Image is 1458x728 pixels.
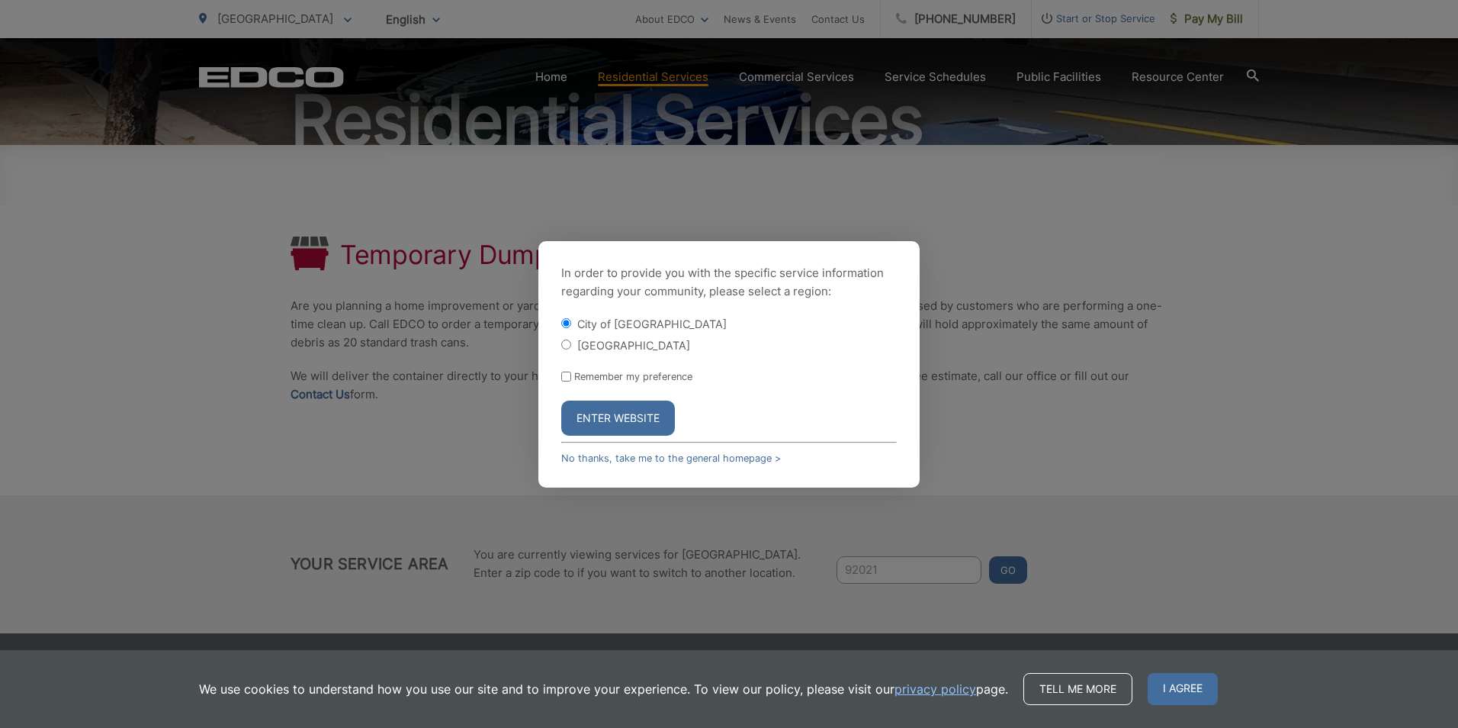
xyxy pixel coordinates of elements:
p: In order to provide you with the specific service information regarding your community, please se... [561,264,897,301]
label: [GEOGRAPHIC_DATA] [577,339,690,352]
a: No thanks, take me to the general homepage > [561,453,781,464]
p: We use cookies to understand how you use our site and to improve your experience. To view our pol... [199,680,1008,698]
label: City of [GEOGRAPHIC_DATA] [577,317,727,330]
label: Remember my preference [574,371,692,382]
a: privacy policy [894,680,976,698]
button: Enter Website [561,401,675,436]
span: I agree [1148,673,1218,705]
a: Tell me more [1023,673,1132,705]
